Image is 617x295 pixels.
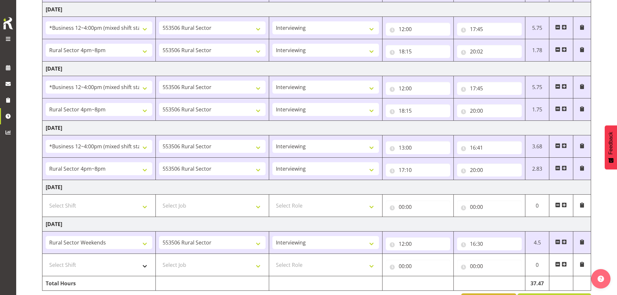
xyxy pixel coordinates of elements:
td: [DATE] [42,180,591,195]
input: Click to select... [457,164,522,176]
td: [DATE] [42,62,591,76]
td: 4.5 [525,232,549,254]
input: Click to select... [386,164,451,176]
input: Click to select... [457,237,522,250]
td: 5.75 [525,17,549,39]
td: [DATE] [42,217,591,232]
td: Total Hours [42,276,156,291]
td: 0 [525,195,549,217]
input: Click to select... [457,82,522,95]
td: 1.75 [525,98,549,121]
td: 3.68 [525,135,549,158]
input: Click to select... [457,141,522,154]
td: 2.83 [525,158,549,180]
input: Click to select... [457,104,522,117]
input: Click to select... [386,200,451,213]
img: help-xxl-2.png [598,276,604,282]
input: Click to select... [386,82,451,95]
img: Rosterit icon logo [2,16,15,30]
input: Click to select... [386,141,451,154]
input: Click to select... [386,104,451,117]
input: Click to select... [457,260,522,273]
td: 5.75 [525,76,549,98]
input: Click to select... [386,237,451,250]
td: 37.47 [525,276,549,291]
input: Click to select... [386,260,451,273]
input: Click to select... [457,200,522,213]
td: 1.78 [525,39,549,62]
td: [DATE] [42,121,591,135]
input: Click to select... [386,45,451,58]
input: Click to select... [457,45,522,58]
input: Click to select... [386,23,451,36]
td: [DATE] [42,2,591,17]
input: Click to select... [457,23,522,36]
td: 0 [525,254,549,276]
span: Feedback [608,132,614,154]
button: Feedback - Show survey [605,125,617,169]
